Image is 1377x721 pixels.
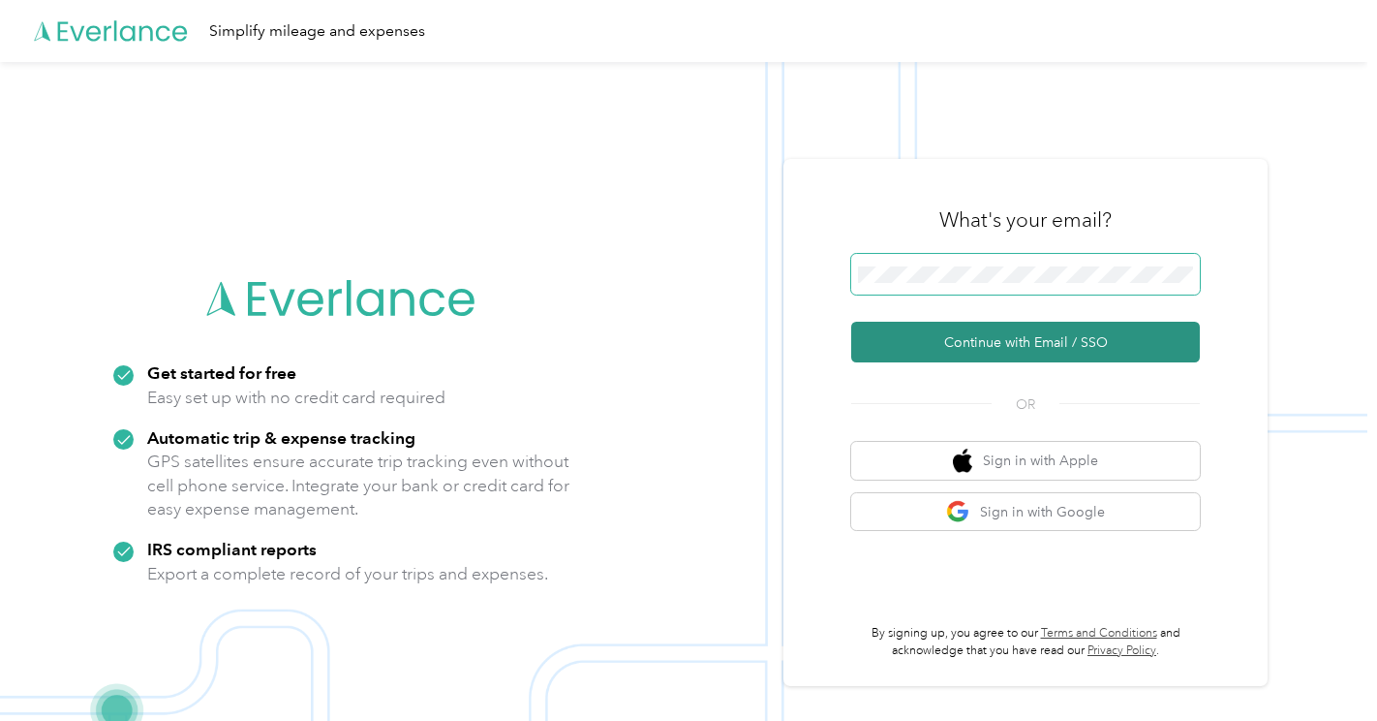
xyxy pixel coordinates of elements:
[953,449,972,473] img: apple logo
[946,500,970,524] img: google logo
[147,362,296,383] strong: Get started for free
[147,450,570,521] p: GPS satellites ensure accurate trip tracking even without cell phone service. Integrate your bank...
[851,493,1200,531] button: google logoSign in with Google
[147,562,548,586] p: Export a complete record of your trips and expenses.
[851,322,1200,362] button: Continue with Email / SSO
[147,427,415,448] strong: Automatic trip & expense tracking
[851,442,1200,480] button: apple logoSign in with Apple
[147,386,445,410] p: Easy set up with no credit card required
[851,625,1200,659] p: By signing up, you agree to our and acknowledge that you have read our .
[1041,626,1157,641] a: Terms and Conditions
[939,206,1112,234] h3: What's your email?
[1087,643,1156,658] a: Privacy Policy
[147,539,317,559] strong: IRS compliant reports
[209,19,425,44] div: Simplify mileage and expenses
[992,394,1059,415] span: OR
